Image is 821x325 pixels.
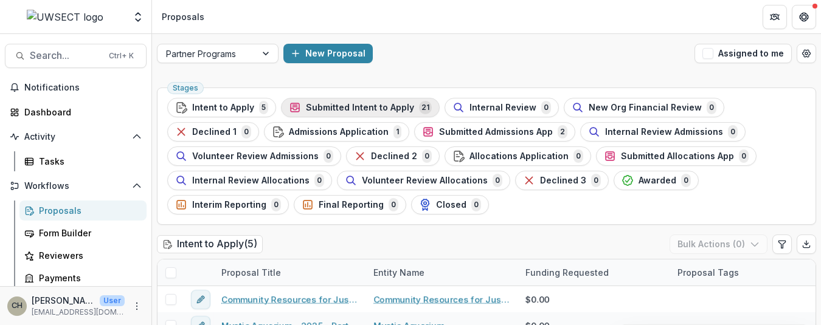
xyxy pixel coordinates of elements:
span: Allocations Application [469,151,569,162]
div: Funding Requested [518,259,670,286]
div: Reviewers [39,249,137,262]
span: Submitted Admissions App [439,127,553,137]
div: Dashboard [24,106,137,118]
button: Partners [763,5,787,29]
button: Declined 30 [515,171,609,190]
div: Payments [39,272,137,284]
a: Dashboard [5,102,147,122]
span: 0 [493,174,502,187]
a: Community Resources for Justice - 2025 - Partner Program Intent to Apply [221,293,359,306]
img: UWSECT logo [27,10,103,24]
span: Submitted Allocations App [621,151,734,162]
span: 0 [271,198,281,211]
div: Proposal Tags [670,266,746,279]
span: Activity [24,132,127,142]
button: Closed0 [411,195,489,214]
button: Allocations Application0 [445,146,591,166]
span: Admissions Application [289,127,389,137]
span: Declined 3 [540,176,586,186]
button: Open Activity [5,127,147,146]
span: 21 [419,101,432,114]
div: Proposals [162,10,204,23]
button: Open table manager [797,44,816,63]
button: Open Workflows [5,176,147,196]
span: Awarded [639,176,676,186]
button: Internal Review0 [445,98,559,117]
span: 0 [591,174,601,187]
span: Closed [436,200,466,210]
button: More [130,299,144,313]
span: 0 [728,125,738,139]
span: 0 [707,101,716,114]
div: Proposal Title [214,259,366,286]
span: $0.00 [525,293,550,306]
span: New Org Financial Review [589,103,702,113]
span: 0 [739,149,749,163]
span: Intent to Apply [192,103,254,113]
span: 0 [541,101,551,114]
button: Awarded0 [614,171,699,190]
p: User [100,295,125,306]
button: Final Reporting0 [294,195,406,214]
span: Workflows [24,181,127,191]
div: Carli Herz [12,302,23,310]
button: Declined 10 [167,122,259,142]
span: 0 [241,125,251,139]
button: Internal Review Allocations0 [167,171,332,190]
span: Volunteer Review Allocations [362,176,488,186]
button: Submitted Admissions App2 [414,122,575,142]
button: Submitted Intent to Apply21 [281,98,440,117]
span: Notifications [24,83,142,93]
button: Search... [5,44,147,68]
h2: Intent to Apply ( 5 ) [157,235,263,253]
span: Search... [30,50,102,61]
button: Edit table settings [772,234,792,254]
button: Volunteer Review Allocations0 [337,171,510,190]
button: Admissions Application1 [264,122,409,142]
span: Submitted Intent to Apply [306,103,414,113]
span: Internal Review Allocations [192,176,310,186]
p: [PERSON_NAME] [32,294,95,307]
span: Declined 1 [192,127,237,137]
div: Tasks [39,155,137,168]
div: Entity Name [366,259,518,286]
span: 0 [681,174,691,187]
button: Declined 20 [346,146,440,166]
button: Internal Review Admissions0 [580,122,746,142]
button: Intent to Apply5 [167,98,276,117]
span: Declined 2 [371,151,417,162]
div: Entity Name [366,266,432,279]
span: Interim Reporting [192,200,266,210]
a: Form Builder [19,223,147,243]
span: 0 [471,198,481,211]
span: 0 [422,149,432,163]
button: New Org Financial Review0 [564,98,724,117]
div: Proposal Title [214,266,288,279]
a: Reviewers [19,245,147,265]
div: Funding Requested [518,266,616,279]
span: 0 [324,149,333,163]
span: Volunteer Review Admissions [192,151,319,162]
nav: breadcrumb [157,8,209,26]
span: Stages [173,84,198,92]
span: 1 [393,125,401,139]
div: Proposals [39,204,137,217]
span: 0 [314,174,324,187]
a: Community Resources for Justice [373,293,511,306]
span: 0 [389,198,398,211]
a: Payments [19,268,147,288]
div: Form Builder [39,227,137,239]
button: Volunteer Review Admissions0 [167,146,341,166]
button: Submitted Allocations App0 [596,146,757,166]
button: Export table data [797,234,816,254]
button: Assigned to me [695,44,792,63]
span: Final Reporting [319,200,384,210]
a: Proposals [19,200,147,221]
a: Tasks [19,151,147,171]
button: New Proposal [283,44,373,63]
span: 2 [558,125,567,139]
span: 0 [573,149,583,163]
